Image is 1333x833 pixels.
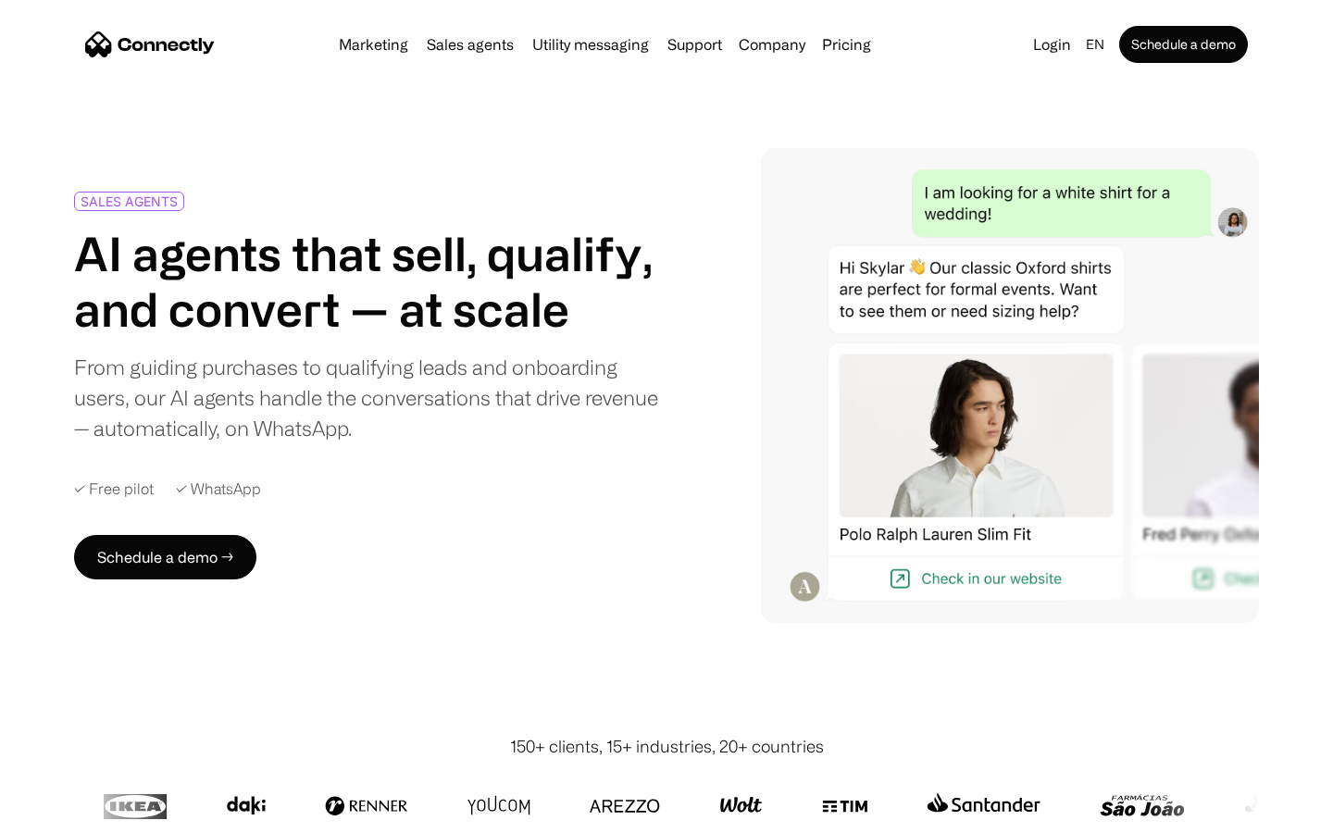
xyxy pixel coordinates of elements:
[660,37,729,52] a: Support
[74,226,659,337] h1: AI agents that sell, qualify, and convert — at scale
[74,480,154,498] div: ✓ Free pilot
[815,37,878,52] a: Pricing
[331,37,416,52] a: Marketing
[510,734,824,759] div: 150+ clients, 15+ industries, 20+ countries
[37,801,111,827] ul: Language list
[19,799,111,827] aside: Language selected: English
[176,480,261,498] div: ✓ WhatsApp
[74,535,256,579] a: Schedule a demo →
[525,37,656,52] a: Utility messaging
[74,352,659,443] div: From guiding purchases to qualifying leads and onboarding users, our AI agents handle the convers...
[81,194,178,208] div: SALES AGENTS
[419,37,521,52] a: Sales agents
[1086,31,1104,57] div: en
[1119,26,1248,63] a: Schedule a demo
[739,31,805,57] div: Company
[1026,31,1078,57] a: Login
